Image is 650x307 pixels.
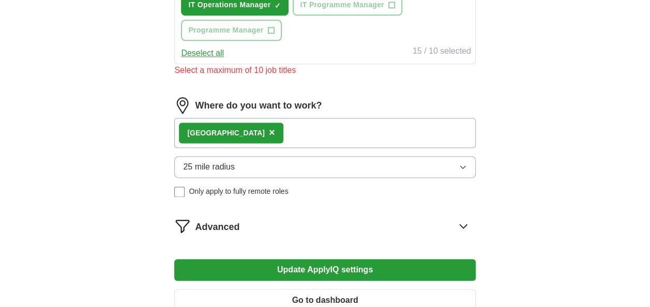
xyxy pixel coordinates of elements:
span: × [269,127,275,138]
button: Update ApplyIQ settings [174,259,475,281]
div: 15 / 10 selected [413,45,471,59]
img: location.png [174,97,191,114]
button: Deselect all [181,47,224,59]
input: Only apply to fully remote roles [174,187,185,197]
span: ✓ [275,2,281,10]
label: Where do you want to work? [195,99,322,113]
div: [GEOGRAPHIC_DATA] [187,128,265,139]
div: Select a maximum of 10 job titles [174,64,475,76]
button: × [269,125,275,141]
span: 25 mile radius [183,161,235,173]
span: Programme Manager [188,25,263,36]
button: 25 mile radius [174,156,475,178]
span: Only apply to fully remote roles [189,186,288,197]
span: Advanced [195,220,239,234]
img: filter [174,218,191,234]
button: Programme Manager [181,20,281,41]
